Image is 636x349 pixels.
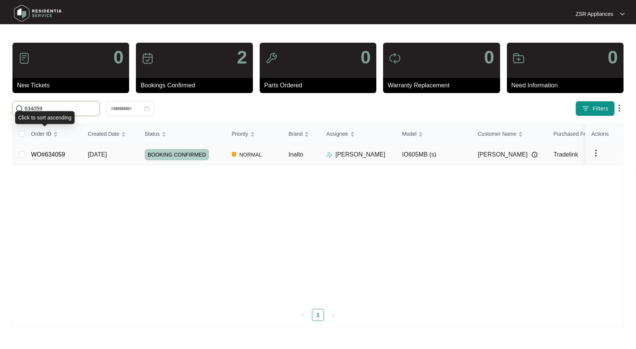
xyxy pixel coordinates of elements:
[18,52,30,64] img: icon
[297,309,309,321] button: left
[16,105,23,112] img: search-icon
[575,10,613,18] p: ZSR Appliances
[236,150,265,159] span: NORMAL
[326,152,332,158] img: Assigner Icon
[478,150,528,159] span: [PERSON_NAME]
[478,130,516,138] span: Customer Name
[11,2,64,25] img: residentia service logo
[326,130,348,138] span: Assignee
[232,130,248,138] span: Priority
[327,309,339,321] li: Next Page
[615,104,624,113] img: dropdown arrow
[142,52,154,64] img: icon
[237,48,247,67] p: 2
[288,130,302,138] span: Brand
[547,124,623,144] th: Purchased From
[88,130,119,138] span: Created Date
[139,124,226,144] th: Status
[396,144,472,165] td: IO605MB (s)
[301,313,305,317] span: left
[114,48,124,67] p: 0
[25,124,82,144] th: Order ID
[140,81,253,90] p: Bookings Confirmed
[608,48,618,67] p: 0
[575,101,615,116] button: filter iconFilters
[327,309,339,321] button: right
[145,149,209,160] span: BOOKING CONFIRMED
[31,151,65,158] a: WO#634059
[88,151,107,158] span: [DATE]
[297,309,309,321] li: Previous Page
[388,81,500,90] p: Warranty Replacement
[226,124,282,144] th: Priority
[513,52,525,64] img: icon
[232,152,236,157] img: Vercel Logo
[320,124,396,144] th: Assignee
[25,104,97,113] input: Search by Order Id, Assignee Name, Customer Name, Brand and Model
[389,52,401,64] img: icon
[553,130,592,138] span: Purchased From
[511,81,624,90] p: Need Information
[31,130,51,138] span: Order ID
[145,130,160,138] span: Status
[335,150,385,159] p: [PERSON_NAME]
[264,81,376,90] p: Parts Ordered
[484,48,494,67] p: 0
[17,81,129,90] p: New Tickets
[472,124,547,144] th: Customer Name
[620,12,625,16] img: dropdown arrow
[402,130,416,138] span: Model
[312,309,324,321] a: 1
[585,124,623,144] th: Actions
[288,151,303,158] span: Inalto
[396,124,472,144] th: Model
[282,124,320,144] th: Brand
[532,152,538,158] img: Info icon
[360,48,371,67] p: 0
[582,105,589,112] img: filter icon
[331,313,335,317] span: right
[591,149,600,158] img: dropdown arrow
[312,309,324,321] li: 1
[553,151,578,158] span: Tradelink
[592,105,608,113] span: Filters
[265,52,277,64] img: icon
[82,124,139,144] th: Created Date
